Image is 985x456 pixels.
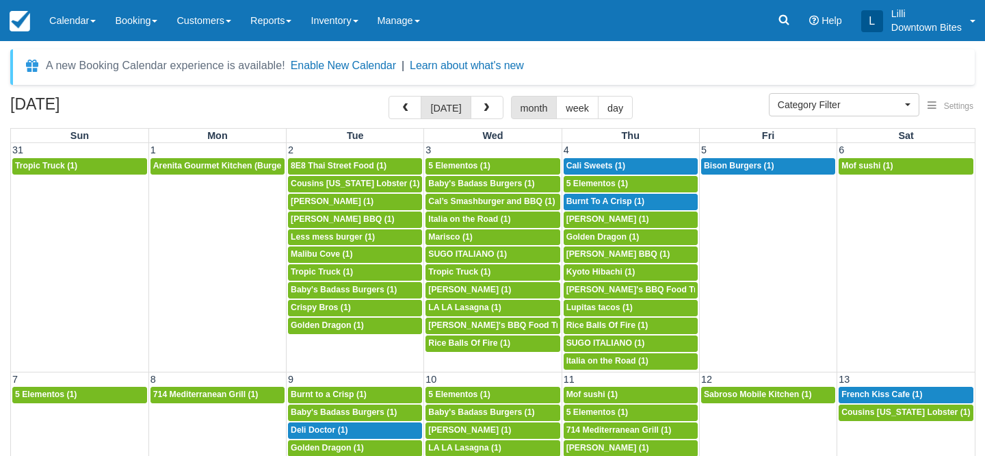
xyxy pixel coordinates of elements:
[288,194,422,210] a: [PERSON_NAME] (1)
[428,214,510,224] span: Italia on the Road (1)
[566,390,618,399] span: Mof sushi (1)
[564,282,698,299] a: [PERSON_NAME]'s BBQ Food Truck (1)
[428,232,473,242] span: Marisco (1)
[891,7,962,21] p: Lilli
[564,246,698,263] a: [PERSON_NAME] BBQ (1)
[11,144,25,155] span: 31
[402,60,404,71] span: |
[919,97,982,116] button: Settings
[428,161,490,170] span: 5 Elementos (1)
[425,246,560,263] a: SUGO ITALIANO (1)
[564,264,698,281] a: Kyoto Hibachi (1)
[564,229,698,246] a: Golden Dragon (1)
[288,387,422,403] a: Burnt to a Crisp (1)
[841,407,971,417] span: Cousins [US_STATE] Lobster (1)
[425,212,560,228] a: Italia on the Road (1)
[425,158,560,175] a: 5 Elementos (1)
[428,197,555,206] span: Cal’s Smashburger and BBQ (1)
[428,320,586,330] span: [PERSON_NAME]'s BBQ Food Truck (1)
[287,144,295,155] span: 2
[288,212,422,228] a: [PERSON_NAME] BBQ (1)
[839,387,973,403] a: French Kiss Cafe (1)
[46,58,285,74] div: A new Booking Calendar experience is available!
[347,130,364,141] span: Tue
[291,443,364,453] span: Golden Dragon (1)
[564,158,698,175] a: Cali Sweets (1)
[425,229,560,246] a: Marisco (1)
[150,158,285,175] a: Arenita Gourmet Kitchen (Burger) (1)
[482,130,503,141] span: Wed
[769,93,919,116] button: Category Filter
[10,96,183,121] h2: [DATE]
[564,422,698,439] a: 714 Mediterranean Grill (1)
[425,318,560,334] a: [PERSON_NAME]'s BBQ Food Truck (1)
[11,374,19,385] span: 7
[150,387,285,403] a: 714 Mediterranean Grill (1)
[566,161,625,170] span: Cali Sweets (1)
[288,176,422,192] a: Cousins [US_STATE] Lobster (1)
[15,390,77,399] span: 5 Elementos (1)
[566,249,670,259] span: [PERSON_NAME] BBQ (1)
[425,300,560,316] a: LA LA Lasagna (1)
[556,96,599,119] button: week
[288,282,422,299] a: Baby's Badass Burgers (1)
[704,161,774,170] span: Bison Burgers (1)
[287,374,295,385] span: 9
[428,425,511,435] span: [PERSON_NAME] (1)
[288,300,422,316] a: Crispy Bros (1)
[428,443,501,453] span: LA LA Lasagna (1)
[566,232,640,242] span: Golden Dragon (1)
[288,264,422,281] a: Tropic Truck (1)
[839,405,973,421] a: Cousins [US_STATE] Lobster (1)
[822,15,842,26] span: Help
[207,130,228,141] span: Mon
[564,212,698,228] a: [PERSON_NAME] (1)
[288,229,422,246] a: Less mess burger (1)
[566,214,649,224] span: [PERSON_NAME] (1)
[428,338,510,348] span: Rice Balls Of Fire (1)
[291,59,396,73] button: Enable New Calendar
[15,161,77,170] span: Tropic Truck (1)
[424,374,438,385] span: 10
[564,335,698,352] a: SUGO ITALIANO (1)
[566,285,724,294] span: [PERSON_NAME]'s BBQ Food Truck (1)
[701,158,835,175] a: Bison Burgers (1)
[12,387,147,403] a: 5 Elementos (1)
[566,407,628,417] span: 5 Elementos (1)
[153,161,300,170] span: Arenita Gourmet Kitchen (Burger) (1)
[70,130,89,141] span: Sun
[291,232,375,242] span: Less mess burger (1)
[566,425,672,435] span: 714 Mediterranean Grill (1)
[149,374,157,385] span: 8
[839,158,973,175] a: Mof sushi (1)
[291,267,353,277] span: Tropic Truck (1)
[837,374,851,385] span: 13
[428,303,501,312] span: LA LA Lasagna (1)
[428,285,511,294] span: [PERSON_NAME] (1)
[428,249,507,259] span: SUGO ITALIANO (1)
[425,422,560,439] a: [PERSON_NAME] (1)
[291,197,373,206] span: [PERSON_NAME] (1)
[291,249,352,259] span: Malibu Cove (1)
[564,387,698,403] a: Mof sushi (1)
[837,144,845,155] span: 6
[428,390,490,399] span: 5 Elementos (1)
[425,194,560,210] a: Cal’s Smashburger and BBQ (1)
[841,161,893,170] span: Mof sushi (1)
[425,387,560,403] a: 5 Elementos (1)
[291,320,364,330] span: Golden Dragon (1)
[428,407,534,417] span: Baby's Badass Burgers (1)
[778,98,902,112] span: Category Filter
[704,390,812,399] span: Sabroso Mobile Kitchen (1)
[288,422,422,439] a: Deli Doctor (1)
[511,96,557,119] button: month
[410,60,524,71] a: Learn about what's new
[566,338,645,348] span: SUGO ITALIANO (1)
[425,405,560,421] a: Baby's Badass Burgers (1)
[291,179,420,188] span: Cousins [US_STATE] Lobster (1)
[425,264,560,281] a: Tropic Truck (1)
[700,374,713,385] span: 12
[809,16,819,25] i: Help
[564,194,698,210] a: Burnt To A Crisp (1)
[562,374,576,385] span: 11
